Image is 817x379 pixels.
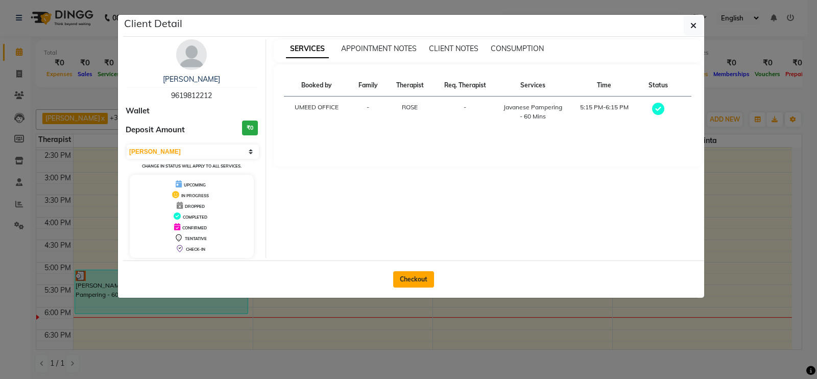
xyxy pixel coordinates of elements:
th: Status [640,75,677,97]
span: Wallet [126,105,150,117]
span: Deposit Amount [126,124,185,136]
th: Services [497,75,569,97]
h3: ₹0 [242,121,258,135]
span: ROSE [402,103,418,111]
span: SERVICES [286,40,329,58]
div: Javanese Pampering - 60 Mins [503,103,563,121]
small: Change in status will apply to all services. [142,163,242,169]
span: COMPLETED [183,215,207,220]
span: APPOINTMENT NOTES [341,44,417,53]
span: TENTATIVE [185,236,207,241]
th: Req. Therapist [434,75,497,97]
h5: Client Detail [124,16,182,31]
td: UMEED OFFICE [284,97,350,128]
th: Family [349,75,387,97]
span: CONSUMPTION [491,44,544,53]
td: - [349,97,387,128]
span: CLIENT NOTES [429,44,478,53]
img: avatar [176,39,207,70]
button: Checkout [393,271,434,288]
td: - [434,97,497,128]
span: IN PROGRESS [181,193,209,198]
a: [PERSON_NAME] [163,75,220,84]
td: 5:15 PM-6:15 PM [569,97,640,128]
span: CHECK-IN [186,247,205,252]
th: Time [569,75,640,97]
span: DROPPED [185,204,205,209]
th: Therapist [387,75,433,97]
span: UPCOMING [184,182,206,187]
th: Booked by [284,75,350,97]
span: 9619812212 [171,91,212,100]
span: CONFIRMED [182,225,207,230]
